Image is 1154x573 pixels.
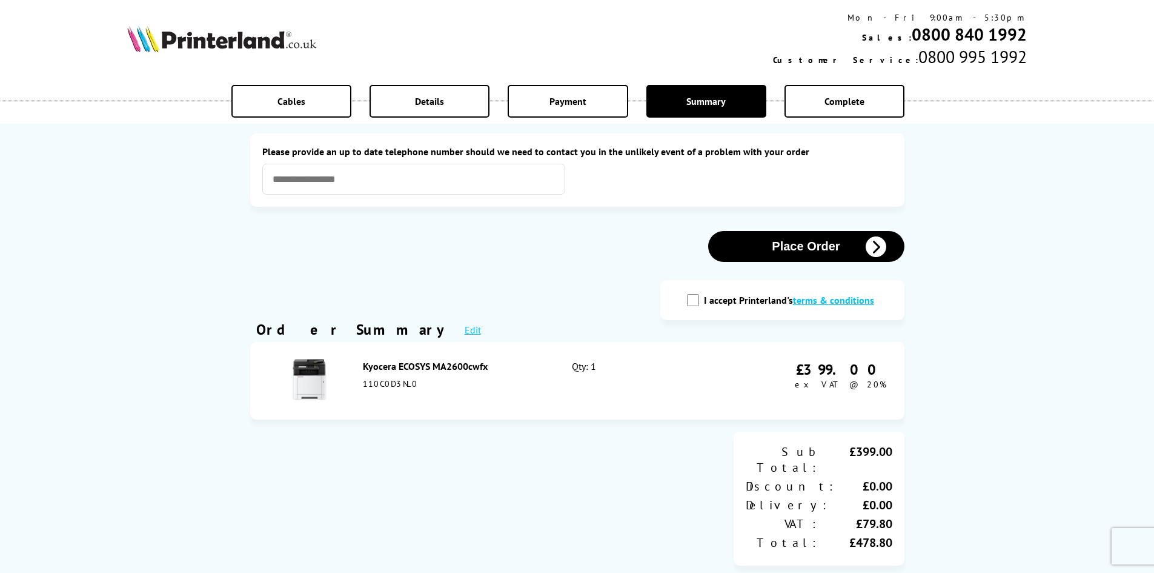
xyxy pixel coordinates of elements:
img: Kyocera ECOSYS MA2600cwfx [288,358,331,401]
a: 0800 840 1992 [912,23,1027,45]
div: £399.00 [795,360,886,379]
span: Customer Service: [773,55,918,65]
button: Place Order [708,231,904,262]
span: 0800 995 1992 [918,45,1027,68]
div: £0.00 [829,497,892,513]
div: £478.80 [819,535,892,551]
span: ex VAT @ 20% [795,379,886,390]
div: Total: [746,535,819,551]
div: £0.00 [836,478,892,494]
span: Details [415,95,444,107]
label: I accept Printerland's [704,294,880,306]
div: Discount: [746,478,836,494]
div: Delivery: [746,497,829,513]
div: Kyocera ECOSYS MA2600cwfx [363,360,546,372]
label: Please provide an up to date telephone number should we need to contact you in the unlikely event... [262,146,892,158]
div: Qty: 1 [572,360,697,401]
a: Edit [465,324,481,336]
img: Printerland Logo [127,25,316,52]
span: Complete [824,95,864,107]
div: Mon - Fri 9:00am - 5:30pm [773,12,1027,23]
span: Sales: [862,32,912,43]
div: VAT: [746,516,819,532]
div: £399.00 [819,444,892,475]
div: Sub Total: [746,444,819,475]
div: £79.80 [819,516,892,532]
div: Order Summary [256,320,453,339]
div: 110C0D3NL0 [363,378,546,389]
span: Payment [549,95,586,107]
span: Cables [277,95,305,107]
a: modal_tc [793,294,874,306]
span: Summary [686,95,726,107]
